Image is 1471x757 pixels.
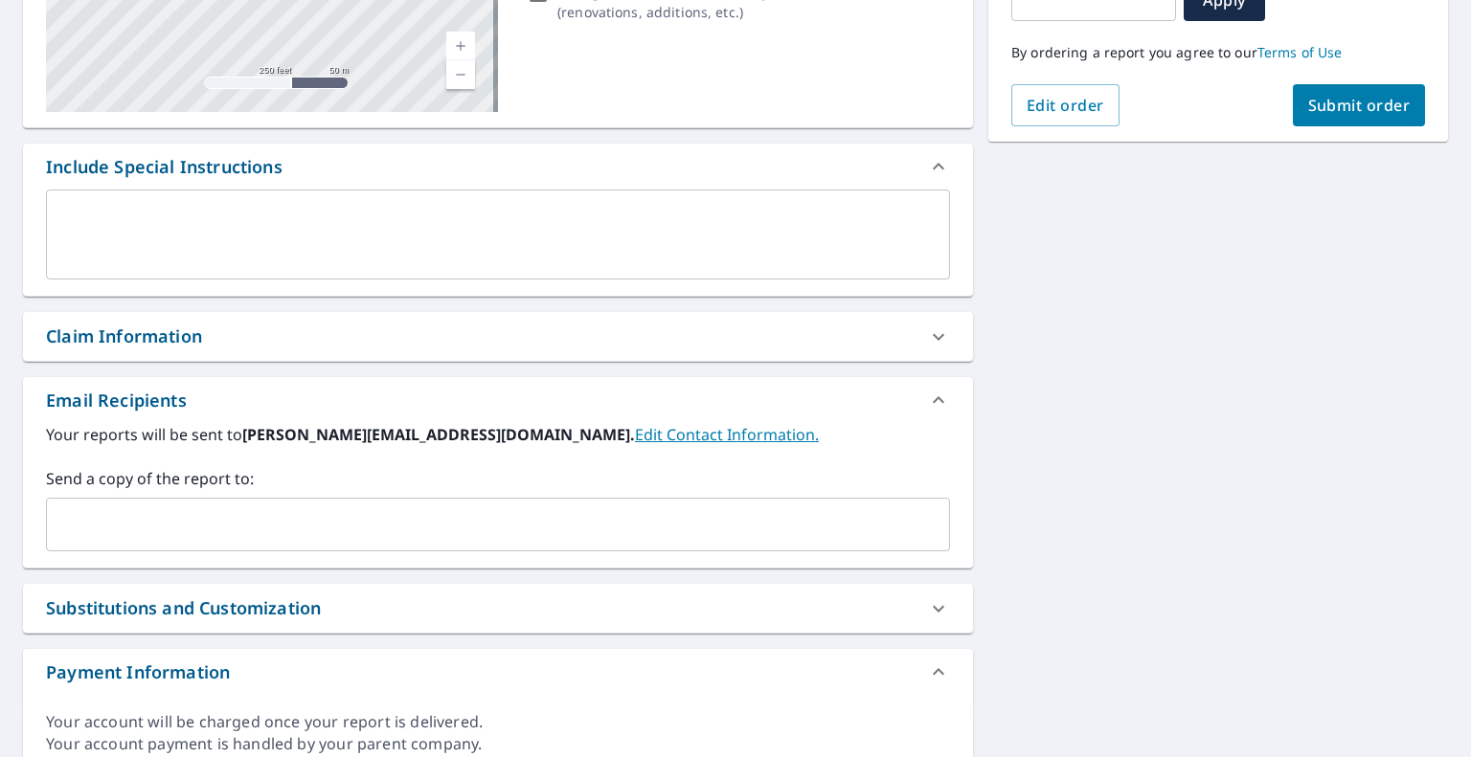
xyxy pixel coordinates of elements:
[23,584,973,633] div: Substitutions and Customization
[446,60,475,89] a: Current Level 17, Zoom Out
[46,388,187,413] div: Email Recipients
[557,2,798,22] p: ( renovations, additions, etc. )
[1027,95,1104,116] span: Edit order
[23,649,973,695] div: Payment Information
[446,32,475,60] a: Current Level 17, Zoom In
[46,323,202,349] div: Claim Information
[635,424,819,445] a: EditContactInfo
[1011,84,1120,126] button: Edit order
[46,733,950,755] div: Your account payment is handled by your parent company.
[46,467,950,490] label: Send a copy of the report to:
[23,377,973,423] div: Email Recipients
[1293,84,1426,126] button: Submit order
[46,659,230,685] div: Payment Information
[46,595,321,621] div: Substitutions and Customization
[23,144,973,189] div: Include Special Instructions
[46,154,283,180] div: Include Special Instructions
[1011,44,1425,61] p: By ordering a report you agree to our
[1257,43,1343,61] a: Terms of Use
[242,424,635,445] b: [PERSON_NAME][EMAIL_ADDRESS][DOMAIN_NAME].
[46,711,950,733] div: Your account will be charged once your report is delivered.
[1308,95,1411,116] span: Submit order
[23,312,973,361] div: Claim Information
[46,423,950,446] label: Your reports will be sent to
